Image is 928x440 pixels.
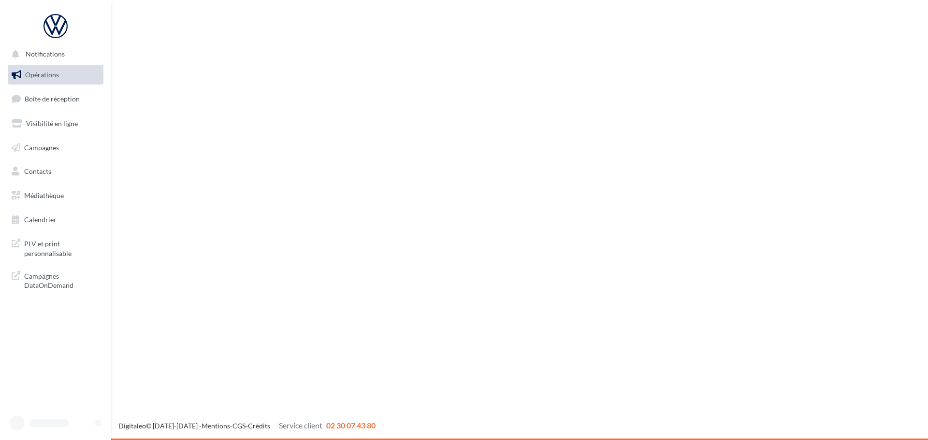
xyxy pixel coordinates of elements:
[232,422,246,430] a: CGS
[279,421,322,430] span: Service client
[26,50,65,58] span: Notifications
[202,422,230,430] a: Mentions
[6,88,105,109] a: Boîte de réception
[24,215,57,224] span: Calendrier
[24,143,59,151] span: Campagnes
[6,114,105,134] a: Visibilité en ligne
[248,422,270,430] a: Crédits
[24,167,51,175] span: Contacts
[6,210,105,230] a: Calendrier
[118,422,376,430] span: © [DATE]-[DATE] - - -
[326,421,376,430] span: 02 30 07 43 80
[6,266,105,294] a: Campagnes DataOnDemand
[24,237,100,258] span: PLV et print personnalisable
[26,119,78,128] span: Visibilité en ligne
[25,71,59,79] span: Opérations
[6,65,105,85] a: Opérations
[6,138,105,158] a: Campagnes
[25,95,80,103] span: Boîte de réception
[6,185,105,206] a: Médiathèque
[118,422,146,430] a: Digitaleo
[6,233,105,262] a: PLV et print personnalisable
[24,270,100,290] span: Campagnes DataOnDemand
[24,191,64,199] span: Médiathèque
[6,161,105,182] a: Contacts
